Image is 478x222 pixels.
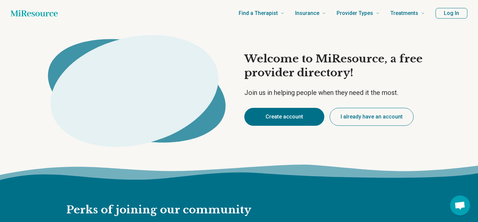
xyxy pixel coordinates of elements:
span: Provider Types [337,9,373,18]
h1: Welcome to MiResource, a free provider directory! [244,52,441,80]
button: Create account [244,108,324,126]
p: Join us in helping people when they need it the most. [244,88,441,97]
a: Home page [11,7,58,20]
span: Find a Therapist [239,9,278,18]
span: Treatments [390,9,418,18]
button: I already have an account [330,108,414,126]
span: Insurance [295,9,319,18]
h2: Perks of joining our community [66,182,412,217]
a: Open chat [450,195,470,215]
button: Log In [436,8,467,19]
